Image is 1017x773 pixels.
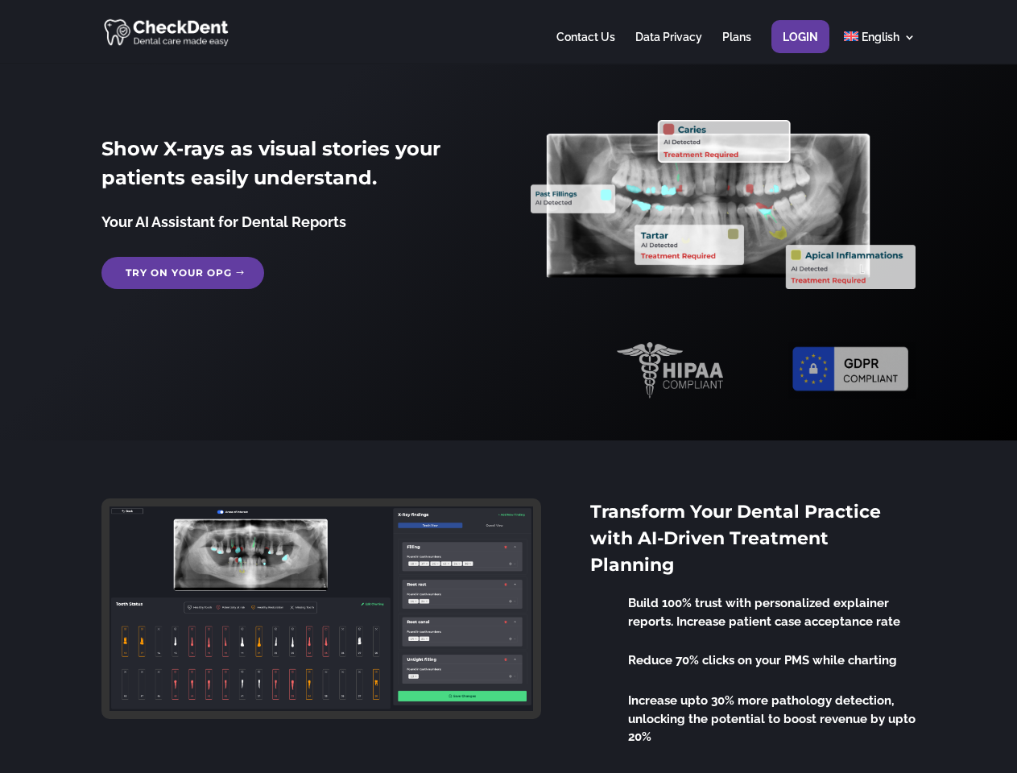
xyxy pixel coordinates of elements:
img: CheckDent AI [104,16,230,48]
h2: Show X-rays as visual stories your patients easily understand. [101,134,486,200]
span: Reduce 70% clicks on your PMS while charting [628,653,897,668]
span: Transform Your Dental Practice with AI-Driven Treatment Planning [590,501,881,576]
a: Contact Us [556,31,615,63]
span: Your AI Assistant for Dental Reports [101,213,346,230]
a: English [844,31,916,63]
a: Login [783,31,818,63]
span: English [862,31,899,43]
a: Try on your OPG [101,257,264,289]
a: Data Privacy [635,31,702,63]
img: X_Ray_annotated [531,120,915,289]
a: Plans [722,31,751,63]
span: Build 100% trust with personalized explainer reports. Increase patient case acceptance rate [628,596,900,629]
span: Increase upto 30% more pathology detection, unlocking the potential to boost revenue by upto 20% [628,693,916,744]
